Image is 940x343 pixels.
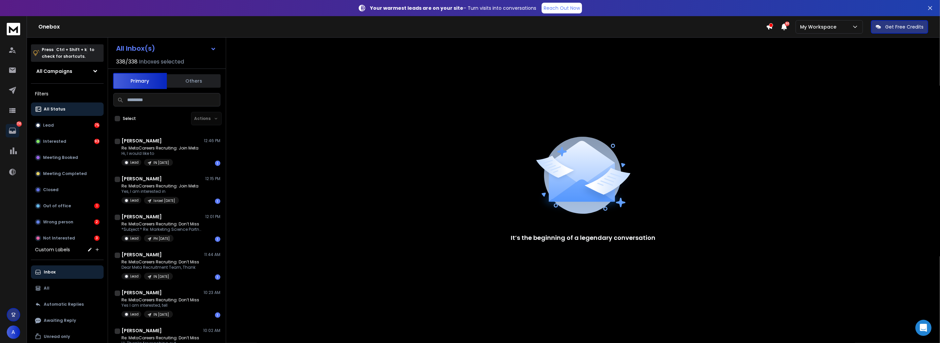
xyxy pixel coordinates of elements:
[31,282,104,295] button: All
[130,236,139,241] p: Lead
[121,327,162,334] h1: [PERSON_NAME]
[31,151,104,164] button: Meeting Booked
[370,5,463,11] strong: Your warmest leads are on your site
[55,46,88,53] span: Ctrl + Shift + k
[205,214,220,219] p: 12:01 PM
[44,318,76,323] p: Awaiting Reply
[43,155,78,160] p: Meeting Booked
[6,124,19,137] a: 174
[31,102,104,116] button: All Status
[116,45,155,52] h1: All Inbox(s)
[31,265,104,279] button: Inbox
[511,233,655,243] p: It’s the beginning of a legendary conversation
[31,167,104,180] button: Meeting Completed
[31,314,104,327] button: Awaiting Reply
[94,219,100,225] div: 2
[121,289,162,296] h1: [PERSON_NAME]
[121,145,198,151] p: Re: MetaCareers Recruiting: Join Meta
[113,73,167,89] button: Primary
[121,335,199,341] p: Re: MetaCareers Recruiting: Don’t Miss
[121,303,199,308] p: Yes I am interested, tell
[915,320,932,336] div: Open Intercom Messenger
[121,259,199,265] p: Re: MetaCareers Recruiting: Don’t Miss
[121,175,162,182] h1: [PERSON_NAME]
[43,123,54,128] p: Lead
[544,5,580,11] p: Reach Out Now
[7,23,20,35] img: logo
[121,189,198,194] p: Yes, I am interested in
[215,237,220,242] div: 1
[44,106,65,112] p: All Status
[204,138,220,143] p: 12:46 PM
[153,236,170,241] p: PH [DATE]
[31,65,104,78] button: All Campaigns
[121,251,162,258] h1: [PERSON_NAME]
[121,151,198,156] p: Hi, I would like to
[167,74,221,88] button: Others
[542,3,582,13] a: Reach Out Now
[203,328,220,333] p: 10:02 AM
[121,221,202,227] p: Re: MetaCareers Recruiting: Don’t Miss
[153,160,169,165] p: IN [DATE]
[130,160,139,165] p: Lead
[215,161,220,166] div: 1
[16,121,22,127] p: 174
[44,302,84,307] p: Automatic Replies
[94,203,100,209] div: 1
[123,116,136,121] label: Select
[31,215,104,229] button: Wrong person2
[139,58,184,66] h3: Inboxes selected
[215,274,220,280] div: 1
[215,312,220,318] div: 1
[153,274,169,279] p: IN [DATE]
[121,265,199,270] p: Dear Meta Recruitment Team, Thank
[370,5,536,11] p: – Turn visits into conversations
[35,246,70,253] h3: Custom Labels
[43,139,66,144] p: Interested
[43,187,59,192] p: Closed
[121,183,198,189] p: Re: MetaCareers Recruiting: Join Meta
[153,312,169,317] p: IN [DATE]
[94,123,100,128] div: 75
[205,176,220,181] p: 12:15 PM
[121,213,162,220] h1: [PERSON_NAME]
[7,326,20,339] button: A
[204,252,220,257] p: 11:44 AM
[94,139,100,144] div: 93
[153,198,175,203] p: Israel [DATE]
[38,23,766,31] h1: Onebox
[871,20,928,34] button: Get Free Credits
[31,231,104,245] button: Not Interested3
[43,235,75,241] p: Not Interested
[121,227,202,232] p: *Subject:* Re: Marketing Science Partner
[111,42,222,55] button: All Inbox(s)
[31,135,104,148] button: Interested93
[130,274,139,279] p: Lead
[116,58,138,66] span: 338 / 338
[31,183,104,197] button: Closed
[43,171,87,176] p: Meeting Completed
[94,235,100,241] div: 3
[42,46,94,60] p: Press to check for shortcuts.
[785,22,790,26] span: 50
[121,297,199,303] p: Re: MetaCareers Recruiting: Don’t Miss
[44,286,49,291] p: All
[130,198,139,203] p: Lead
[43,203,71,209] p: Out of office
[43,219,73,225] p: Wrong person
[31,89,104,98] h3: Filters
[31,298,104,311] button: Automatic Replies
[121,137,162,144] h1: [PERSON_NAME]
[215,199,220,204] div: 1
[204,290,220,295] p: 10:23 AM
[31,199,104,213] button: Out of office1
[44,269,56,275] p: Inbox
[800,24,839,30] p: My Workspace
[130,312,139,317] p: Lead
[44,334,70,339] p: Unread only
[36,68,72,75] h1: All Campaigns
[31,119,104,132] button: Lead75
[885,24,924,30] p: Get Free Credits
